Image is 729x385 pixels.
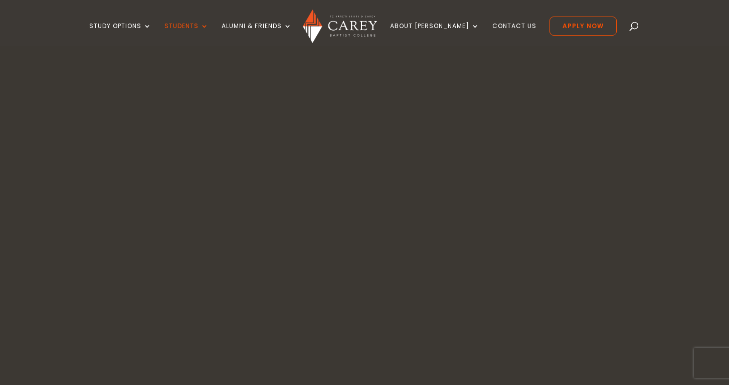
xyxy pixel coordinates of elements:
[89,23,151,46] a: Study Options
[390,23,479,46] a: About [PERSON_NAME]
[222,23,292,46] a: Alumni & Friends
[164,23,209,46] a: Students
[492,23,536,46] a: Contact Us
[550,17,617,36] a: Apply Now
[303,10,377,43] img: Carey Baptist College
